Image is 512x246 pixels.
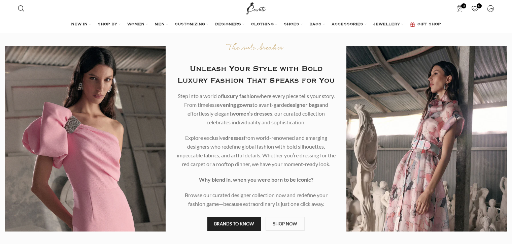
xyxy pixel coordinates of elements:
a: SHOES [284,18,303,31]
span: ACCESSORIES [332,22,363,27]
p: Step into a world of where every piece tells your story. From timeless to avant-garde and effortl... [176,92,336,127]
p: Explore exclusive from world-renowned and emerging designers who redefine global fashion with bol... [176,133,336,168]
b: dresses [225,134,244,141]
span: SHOES [284,22,299,27]
a: CLOTHING [251,18,277,31]
span: SHOP BY [98,22,117,27]
a: WOMEN [127,18,148,31]
span: CUSTOMIZING [175,22,205,27]
a: ACCESSORIES [332,18,367,31]
a: NEW IN [71,18,91,31]
b: evening gowns [217,101,252,108]
div: My Wishlist [468,2,482,15]
a: BAGS [309,18,325,31]
div: Main navigation [14,18,498,31]
p: Browse our curated designer collection now and redefine your fashion game—because extraordinary i... [176,191,336,208]
b: designer bags [287,101,319,108]
span: 0 [477,3,482,8]
a: CUSTOMIZING [175,18,208,31]
span: BAGS [309,22,321,27]
span: DESIGNERS [215,22,241,27]
span: MEN [155,22,165,27]
span: CLOTHING [251,22,274,27]
strong: Why blend in, when you were born to be iconic? [199,176,313,183]
a: DESIGNERS [215,18,244,31]
b: women’s dresses [232,110,272,117]
span: JEWELLERY [373,22,400,27]
img: GiftBag [410,22,415,27]
a: Search [14,2,28,15]
a: GIFT SHOP [410,18,441,31]
a: SHOP BY [98,18,121,31]
span: 0 [461,3,466,8]
span: WOMEN [127,22,144,27]
a: JEWELLERY [373,18,403,31]
a: 0 [453,2,467,15]
a: Site logo [245,5,267,11]
a: 0 [468,2,482,15]
a: SHOP NOW [266,217,305,231]
span: GIFT SHOP [417,22,441,27]
h2: Unleash Your Style with Bold Luxury Fashion That Speaks for You [176,63,336,87]
a: BRANDS TO KNOW [207,217,261,231]
a: MEN [155,18,168,31]
p: The rule breaker [176,43,336,53]
b: luxury fashion [223,93,257,99]
span: NEW IN [71,22,88,27]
